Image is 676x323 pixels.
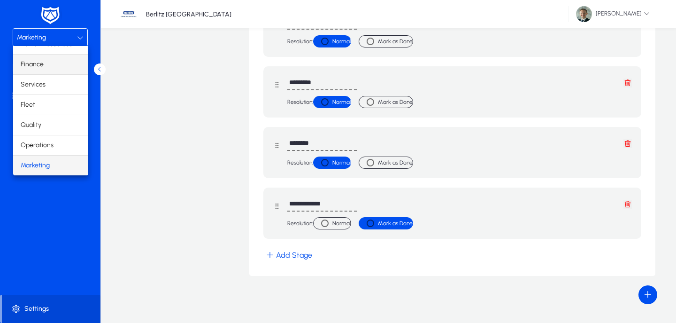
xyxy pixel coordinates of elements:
span: Operations [21,140,54,151]
span: Finance [21,59,44,70]
span: Fleet [21,99,35,110]
span: Marketing [21,160,50,171]
span: Services [21,79,46,90]
span: Quality [21,119,41,131]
